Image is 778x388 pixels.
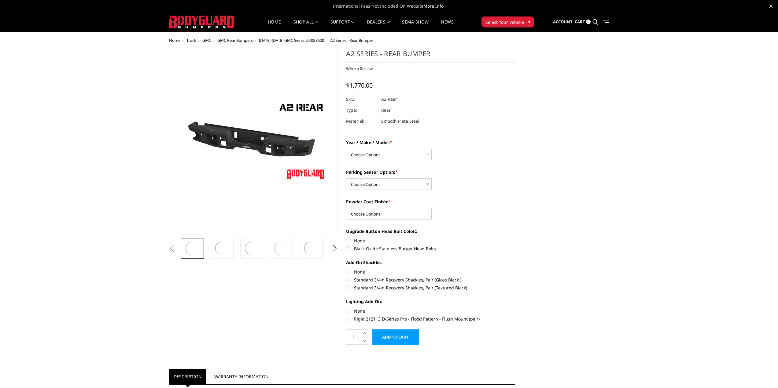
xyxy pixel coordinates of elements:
a: More Info [423,3,444,9]
label: None [346,308,515,314]
h1: A2 Series - Rear Bumper [346,49,515,63]
img: A2 Series - Rear Bumper [184,240,201,257]
label: Add-On Shackles: [346,259,515,266]
dt: Material: [346,116,377,127]
img: A2 Series - Rear Bumper [243,240,260,257]
span: 0 [586,20,591,24]
label: Parking Sensor Option: [346,169,515,175]
label: Lighting Add-On: [346,298,515,305]
img: A2 Series - Rear Bumper [303,240,319,257]
span: $1,770.00 [346,81,373,89]
span: Select Your Vehicle [485,19,524,25]
a: Cart 0 [575,14,591,30]
label: Black Oxide Stainless Button-Head Bolts [346,245,515,252]
a: A2 Series - Rear Bumper [169,49,338,232]
a: Warranty Information [210,369,273,384]
img: A2 Series - Rear Bumper [214,240,230,257]
a: News [441,20,453,32]
a: Dealers [367,20,390,32]
button: Next [330,244,339,253]
a: [DATE]-[DATE] GMC Sierra 2500/3500 [259,38,324,43]
label: Upgrade Button Head Bolt Color:: [346,228,515,234]
a: SEMA Show [402,20,429,32]
label: Powder Coat Finish: [346,198,515,205]
label: None [346,269,515,275]
a: Home [268,20,281,32]
span: A2 Series - Rear Bumper [330,38,373,43]
a: GMC [202,38,211,43]
dt: SKU: [346,94,377,105]
img: A2 Series - Rear Bumper [177,98,330,183]
img: BODYGUARD BUMPERS [169,16,235,28]
a: Support [330,20,355,32]
button: Previous [168,244,177,253]
a: Home [169,38,180,43]
label: Rigid 212113 D-Series Pro - Flood Pattern - Flush Mount (pair) [346,316,515,322]
a: Description [169,369,206,384]
span: Cart [575,19,585,24]
label: None [346,238,515,244]
dt: Type: [346,105,377,116]
label: Standard 3/4in Recovery Shackles, Pair (Textured Black) [346,285,515,291]
span: ▾ [528,19,530,25]
img: A2 Series - Rear Bumper [273,240,290,257]
button: Select Your Vehicle [481,16,534,27]
a: Account [553,14,573,30]
a: GMC Rear Bumpers [217,38,253,43]
a: shop all [293,20,318,32]
dd: Smooth Plate Steel [381,116,419,127]
span: Account [553,19,573,24]
input: Add to Cart [372,329,419,345]
label: Standard 3/4in Recovery Shackles, Pair (Gloss Black ) [346,277,515,283]
a: Truck [186,38,196,43]
dd: A2 Rear [381,94,397,105]
label: Year / Make / Model: [346,139,515,146]
a: Write a Review [346,66,373,71]
dd: Rear [381,105,391,116]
